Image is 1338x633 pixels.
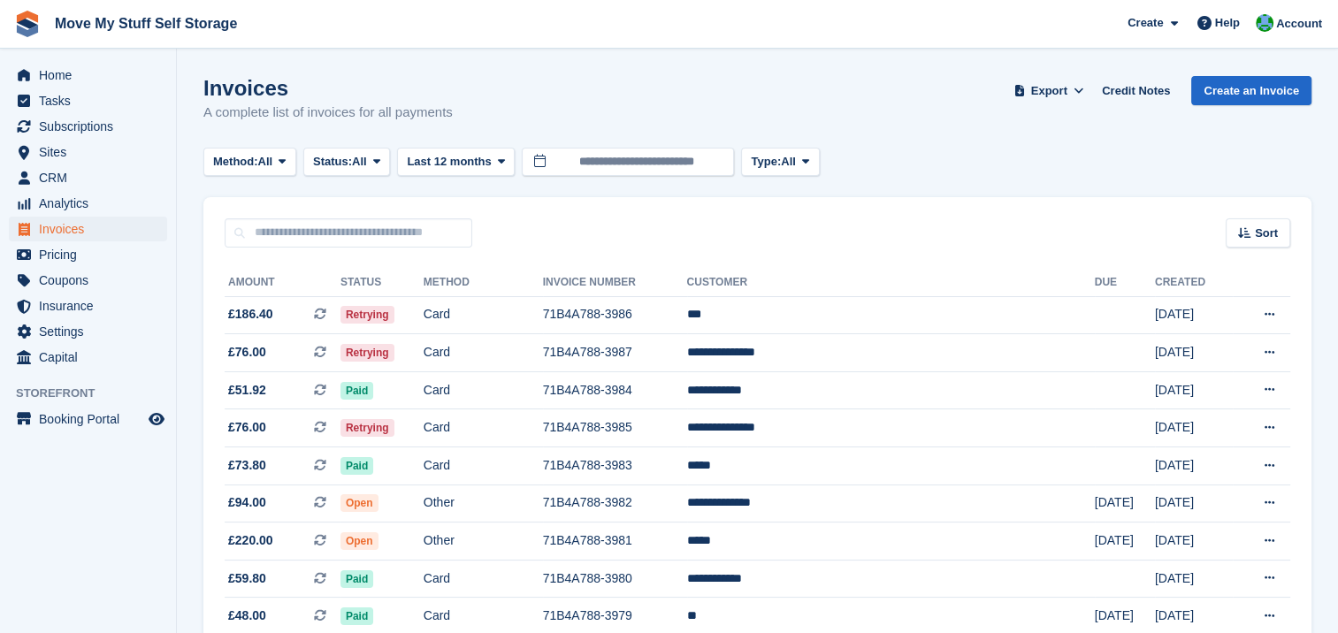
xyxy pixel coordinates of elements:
[340,570,373,588] span: Paid
[146,408,167,430] a: Preview store
[543,522,687,561] td: 71B4A788-3981
[9,165,167,190] a: menu
[397,148,515,177] button: Last 12 months
[9,217,167,241] a: menu
[741,148,819,177] button: Type: All
[1128,14,1163,32] span: Create
[39,268,145,293] span: Coupons
[1155,296,1233,334] td: [DATE]
[1255,225,1278,242] span: Sort
[352,153,367,171] span: All
[203,103,453,123] p: A complete list of invoices for all payments
[228,381,266,400] span: £51.92
[39,345,145,370] span: Capital
[1155,484,1233,522] td: [DATE]
[9,407,167,431] a: menu
[1155,269,1233,297] th: Created
[16,385,176,402] span: Storefront
[228,531,273,550] span: £220.00
[1191,76,1311,105] a: Create an Invoice
[14,11,41,37] img: stora-icon-8386f47178a22dfd0bd8f6a31ec36ba5ce8667c1dd55bd0f319d3a0aa187defe.svg
[340,607,373,625] span: Paid
[424,447,543,485] td: Card
[39,88,145,113] span: Tasks
[1215,14,1240,32] span: Help
[781,153,796,171] span: All
[424,296,543,334] td: Card
[9,242,167,267] a: menu
[39,191,145,216] span: Analytics
[751,153,781,171] span: Type:
[203,148,296,177] button: Method: All
[228,418,266,437] span: £76.00
[48,9,244,38] a: Move My Stuff Self Storage
[225,269,340,297] th: Amount
[424,522,543,561] td: Other
[9,319,167,344] a: menu
[340,494,378,512] span: Open
[39,63,145,88] span: Home
[228,569,266,588] span: £59.80
[1031,82,1067,100] span: Export
[39,217,145,241] span: Invoices
[1155,409,1233,447] td: [DATE]
[340,306,394,324] span: Retrying
[407,153,491,171] span: Last 12 months
[340,419,394,437] span: Retrying
[424,371,543,409] td: Card
[1276,15,1322,33] span: Account
[39,407,145,431] span: Booking Portal
[340,382,373,400] span: Paid
[1256,14,1273,32] img: Dan
[1010,76,1088,105] button: Export
[1095,522,1155,561] td: [DATE]
[424,409,543,447] td: Card
[1095,76,1177,105] a: Credit Notes
[543,371,687,409] td: 71B4A788-3984
[9,345,167,370] a: menu
[340,344,394,362] span: Retrying
[543,334,687,372] td: 71B4A788-3987
[543,269,687,297] th: Invoice Number
[313,153,352,171] span: Status:
[9,268,167,293] a: menu
[1155,522,1233,561] td: [DATE]
[213,153,258,171] span: Method:
[228,606,266,625] span: £48.00
[424,334,543,372] td: Card
[39,114,145,139] span: Subscriptions
[687,269,1095,297] th: Customer
[543,409,687,447] td: 71B4A788-3985
[9,294,167,318] a: menu
[39,165,145,190] span: CRM
[543,484,687,522] td: 71B4A788-3982
[39,319,145,344] span: Settings
[424,560,543,598] td: Card
[258,153,273,171] span: All
[543,560,687,598] td: 71B4A788-3980
[203,76,453,100] h1: Invoices
[1095,269,1155,297] th: Due
[39,140,145,164] span: Sites
[1155,334,1233,372] td: [DATE]
[228,493,266,512] span: £94.00
[424,269,543,297] th: Method
[39,294,145,318] span: Insurance
[543,296,687,334] td: 71B4A788-3986
[9,140,167,164] a: menu
[228,305,273,324] span: £186.40
[1155,371,1233,409] td: [DATE]
[543,447,687,485] td: 71B4A788-3983
[228,343,266,362] span: £76.00
[9,63,167,88] a: menu
[340,269,424,297] th: Status
[1095,484,1155,522] td: [DATE]
[1155,560,1233,598] td: [DATE]
[303,148,390,177] button: Status: All
[1155,447,1233,485] td: [DATE]
[9,88,167,113] a: menu
[9,114,167,139] a: menu
[424,484,543,522] td: Other
[39,242,145,267] span: Pricing
[340,457,373,475] span: Paid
